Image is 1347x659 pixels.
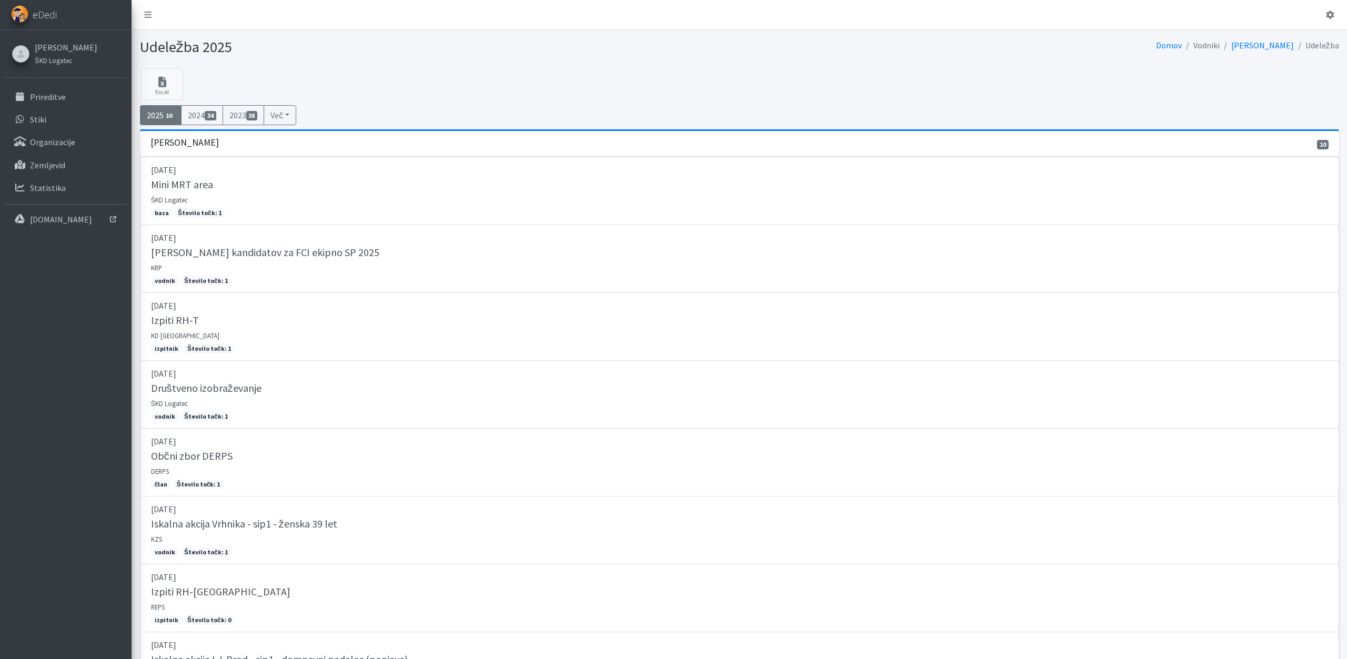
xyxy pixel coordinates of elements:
span: Število točk: 1 [180,548,232,557]
span: vodnik [151,412,179,421]
h5: Izpiti RH-[GEOGRAPHIC_DATA] [151,585,290,598]
a: Prireditve [4,86,127,107]
a: Statistika [4,177,127,198]
a: [PERSON_NAME] [35,41,97,54]
small: ŠKD Logatec [151,399,188,408]
small: KZS [151,535,162,543]
small: ŠKD Logatec [35,56,72,65]
p: [DATE] [151,503,1328,515]
span: Število točk: 1 [180,412,232,421]
p: [DATE] [151,571,1328,583]
p: [DATE] [151,164,1328,176]
h3: [PERSON_NAME] [150,137,219,148]
h5: Iskalna akcija Vrhnika - sip1 - ženska 39 let [151,518,337,530]
a: 202338 [223,105,265,125]
h1: Udeležba 2025 [140,38,736,56]
p: [DATE] [151,638,1328,651]
a: [PERSON_NAME] [1231,40,1294,50]
small: KD [GEOGRAPHIC_DATA] [151,331,219,340]
span: Število točk: 1 [174,208,225,218]
span: 10 [1317,140,1329,149]
a: [DATE] Mini MRT area ŠKD Logatec baza Število točk: 1 [140,157,1339,225]
span: eDedi [33,7,57,23]
p: Stiki [30,114,46,125]
p: [DOMAIN_NAME] [30,214,92,225]
a: ŠKD Logatec [35,54,97,66]
a: [DATE] Občni zbor DERPS DERPS član Število točk: 1 [140,429,1339,496]
p: Organizacije [30,137,75,147]
img: eDedi [11,5,28,23]
a: 202510 [140,105,182,125]
p: [DATE] [151,231,1328,244]
a: 202434 [181,105,223,125]
p: Prireditve [30,92,66,102]
h5: Društveno izobraževanje [151,382,262,394]
p: [DATE] [151,367,1328,380]
small: KRP [151,263,162,272]
span: vodnik [151,548,179,557]
p: [DATE] [151,435,1328,448]
span: Število točk: 1 [180,276,232,286]
span: član [151,480,172,489]
a: [DATE] [PERSON_NAME] kandidatov za FCI ekipno SP 2025 KRP vodnik Število točk: 1 [140,225,1339,293]
h5: Mini MRT area [151,178,213,191]
p: Statistika [30,183,66,193]
a: Stiki [4,109,127,130]
span: Število točk: 0 [184,615,235,625]
span: izpitnik [151,344,182,353]
li: Vodniki [1182,38,1220,53]
span: vodnik [151,276,179,286]
p: [DATE] [151,299,1328,312]
a: [DATE] Iskalna akcija Vrhnika - sip1 - ženska 39 let KZS vodnik Število točk: 1 [140,496,1339,564]
h5: Občni zbor DERPS [151,450,233,462]
small: REPS [151,603,165,611]
a: [DATE] Društveno izobraževanje ŠKD Logatec vodnik Število točk: 1 [140,361,1339,429]
a: [DATE] Izpiti RH-[GEOGRAPHIC_DATA] REPS izpitnik Število točk: 0 [140,564,1339,632]
span: baza [151,208,173,218]
span: 34 [205,111,216,120]
span: Število točk: 1 [173,480,224,489]
a: [DOMAIN_NAME] [4,209,127,230]
span: izpitnik [151,615,182,625]
span: 10 [164,111,175,120]
span: 38 [246,111,258,120]
a: Zemljevid [4,155,127,176]
a: Domov [1156,40,1182,50]
button: Več [264,105,296,125]
h5: [PERSON_NAME] kandidatov za FCI ekipno SP 2025 [151,246,379,259]
a: Organizacije [4,131,127,153]
a: [DATE] Izpiti RH-T KD [GEOGRAPHIC_DATA] izpitnik Število točk: 1 [140,293,1339,361]
p: Zemljevid [30,160,65,170]
a: Excel [141,68,183,100]
h5: Izpiti RH-T [151,314,199,327]
small: ŠKD Logatec [151,196,188,204]
small: DERPS [151,467,169,475]
li: Udeležba [1294,38,1339,53]
span: Število točk: 1 [184,344,235,353]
